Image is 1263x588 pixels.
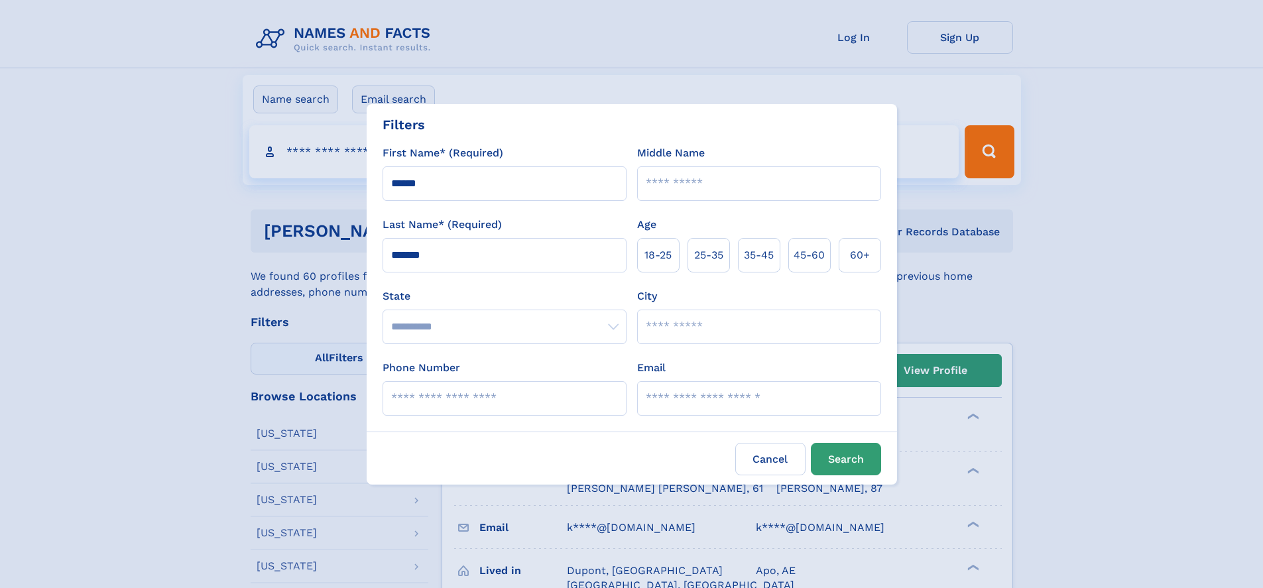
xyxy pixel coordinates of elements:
label: Middle Name [637,145,705,161]
label: First Name* (Required) [383,145,503,161]
label: Age [637,217,656,233]
span: 18‑25 [644,247,672,263]
label: State [383,288,627,304]
label: City [637,288,657,304]
span: 25‑35 [694,247,723,263]
label: Last Name* (Required) [383,217,502,233]
span: 45‑60 [794,247,825,263]
label: Email [637,360,666,376]
div: Filters [383,115,425,135]
label: Phone Number [383,360,460,376]
label: Cancel [735,443,806,475]
span: 35‑45 [744,247,774,263]
span: 60+ [850,247,870,263]
button: Search [811,443,881,475]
